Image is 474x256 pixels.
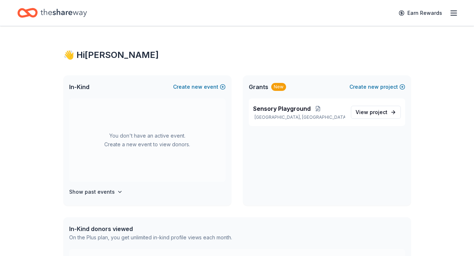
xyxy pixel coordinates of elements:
[253,104,311,113] span: Sensory Playground
[173,83,226,91] button: Createnewevent
[368,83,379,91] span: new
[69,83,89,91] span: In-Kind
[17,4,87,21] a: Home
[356,108,387,117] span: View
[394,7,446,20] a: Earn Rewards
[351,106,401,119] a: View project
[69,233,232,242] div: On the Plus plan, you get unlimited in-kind profile views each month.
[271,83,286,91] div: New
[69,98,226,182] div: You don't have an active event. Create a new event to view donors.
[69,188,115,196] h4: Show past events
[253,114,345,120] p: [GEOGRAPHIC_DATA], [GEOGRAPHIC_DATA]
[370,109,387,115] span: project
[192,83,202,91] span: new
[349,83,405,91] button: Createnewproject
[69,224,232,233] div: In-Kind donors viewed
[69,188,123,196] button: Show past events
[249,83,268,91] span: Grants
[63,49,411,61] div: 👋 Hi [PERSON_NAME]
